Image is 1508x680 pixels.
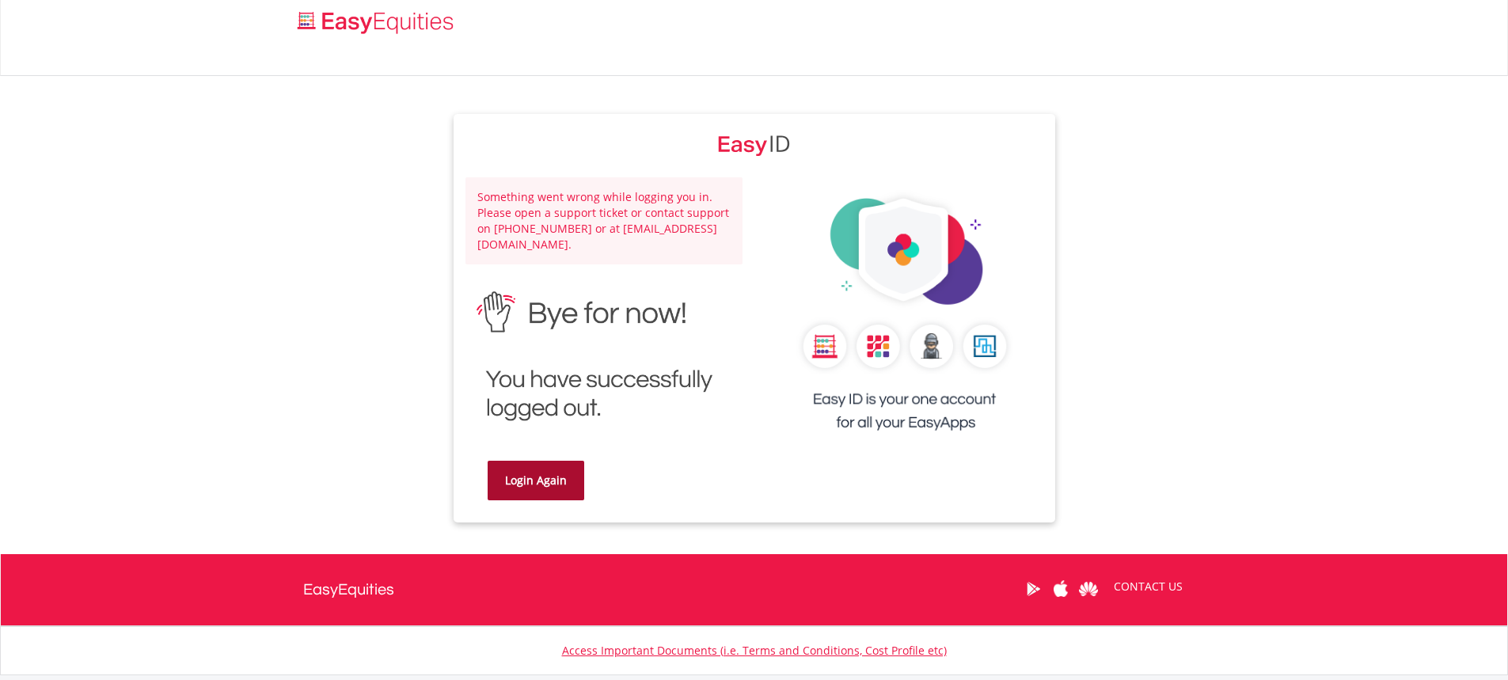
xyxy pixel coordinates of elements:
[477,189,731,253] p: Something went wrong while logging you in. Please open a support ticket or contact support on [PH...
[1020,564,1047,614] a: Google Play
[303,554,394,625] a: EasyEquities
[766,177,1043,454] img: EasyEquities
[1075,564,1103,614] a: Huawei
[718,130,791,157] img: EasyEquities
[294,9,460,36] img: EasyEquities_Logo.png
[465,280,743,433] img: EasyEquities
[1047,564,1075,614] a: Apple
[488,461,584,500] a: Login Again
[562,643,947,658] a: Access Important Documents (i.e. Terms and Conditions, Cost Profile etc)
[291,4,460,36] a: Home page
[1103,564,1194,609] a: CONTACT US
